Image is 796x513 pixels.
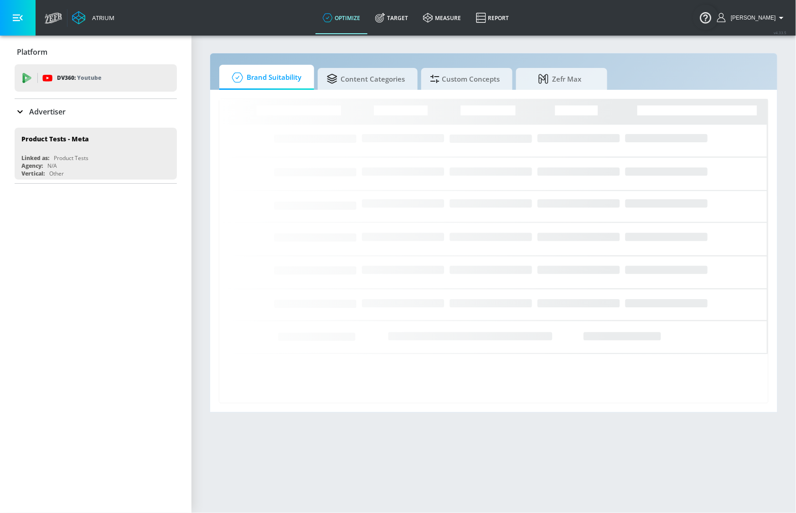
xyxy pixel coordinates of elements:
[29,107,66,117] p: Advertiser
[54,154,88,162] div: Product Tests
[15,39,177,65] div: Platform
[469,1,517,34] a: Report
[15,99,177,124] div: Advertiser
[727,15,776,21] span: login as: samantha.yip@zefr.com
[368,1,416,34] a: Target
[21,154,49,162] div: Linked as:
[15,128,177,180] div: Product Tests - MetaLinked as:Product TestsAgency:N/AVertical:Other
[17,47,47,57] p: Platform
[430,68,500,90] span: Custom Concepts
[416,1,469,34] a: measure
[525,68,594,90] span: Zefr Max
[228,67,301,88] span: Brand Suitability
[49,170,64,177] div: Other
[15,64,177,92] div: DV360: Youtube
[21,170,45,177] div: Vertical:
[47,162,57,170] div: N/A
[717,12,787,23] button: [PERSON_NAME]
[21,162,43,170] div: Agency:
[21,135,89,143] div: Product Tests - Meta
[77,73,101,83] p: Youtube
[327,68,405,90] span: Content Categories
[88,14,114,22] div: Atrium
[57,73,101,83] p: DV360:
[693,5,718,30] button: Open Resource Center
[72,11,114,25] a: Atrium
[315,1,368,34] a: optimize
[774,30,787,35] span: v 4.33.5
